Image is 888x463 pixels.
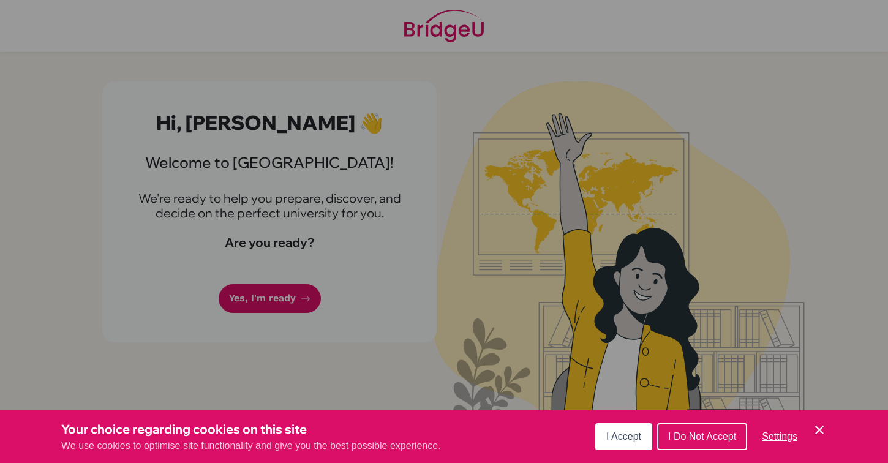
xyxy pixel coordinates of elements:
span: I Do Not Accept [668,431,736,442]
button: Save and close [812,423,827,437]
button: Settings [752,424,807,449]
p: We use cookies to optimise site functionality and give you the best possible experience. [61,439,441,453]
span: I Accept [606,431,641,442]
h3: Your choice regarding cookies on this site [61,420,441,439]
button: I Do Not Accept [657,423,747,450]
button: I Accept [595,423,652,450]
span: Settings [762,431,797,442]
